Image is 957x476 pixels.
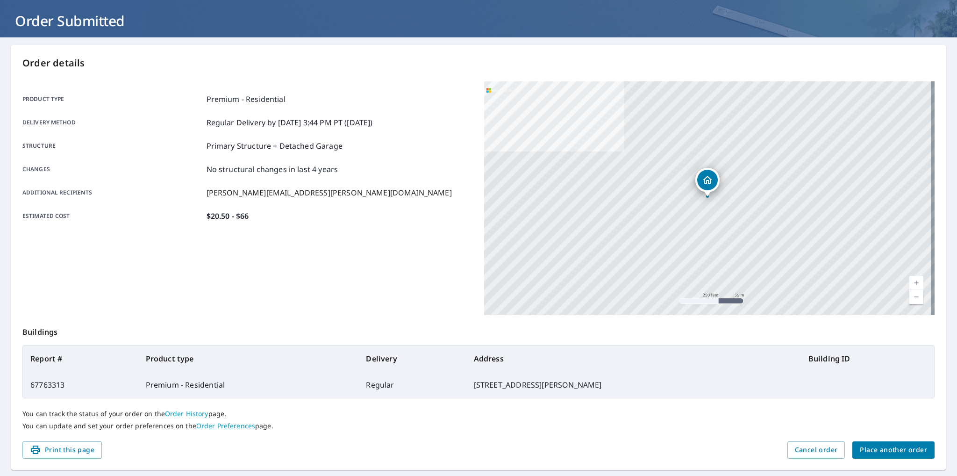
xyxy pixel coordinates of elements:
a: Current Level 17, Zoom Out [909,290,923,304]
p: Changes [22,164,203,175]
span: Print this page [30,444,94,456]
a: Current Level 17, Zoom In [909,276,923,290]
p: Structure [22,140,203,151]
a: Order History [165,409,208,418]
p: You can track the status of your order on the page. [22,410,935,418]
p: Delivery method [22,117,203,128]
span: Cancel order [795,444,838,456]
button: Print this page [22,441,102,459]
p: Order details [22,56,935,70]
td: Regular [358,372,466,398]
button: Cancel order [787,441,845,459]
span: Place another order [860,444,927,456]
p: Regular Delivery by [DATE] 3:44 PM PT ([DATE]) [207,117,373,128]
h1: Order Submitted [11,11,946,30]
td: [STREET_ADDRESS][PERSON_NAME] [466,372,801,398]
th: Report # [23,346,138,372]
p: Buildings [22,315,935,345]
td: Premium - Residential [138,372,359,398]
p: Estimated cost [22,210,203,222]
p: You can update and set your order preferences on the page. [22,422,935,430]
p: Premium - Residential [207,94,286,105]
p: Product type [22,94,203,105]
div: Dropped pin, building 1, Residential property, 1090 Saint Jean St Florissant, MO 63031 [695,168,720,197]
button: Place another order [852,441,935,459]
p: Primary Structure + Detached Garage [207,140,343,151]
p: No structural changes in last 4 years [207,164,338,175]
td: 67763313 [23,372,138,398]
th: Building ID [801,346,934,372]
a: Order Preferences [196,421,255,430]
th: Delivery [358,346,466,372]
p: $20.50 - $66 [207,210,249,222]
p: Additional recipients [22,187,203,198]
th: Address [466,346,801,372]
p: [PERSON_NAME][EMAIL_ADDRESS][PERSON_NAME][DOMAIN_NAME] [207,187,452,198]
th: Product type [138,346,359,372]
